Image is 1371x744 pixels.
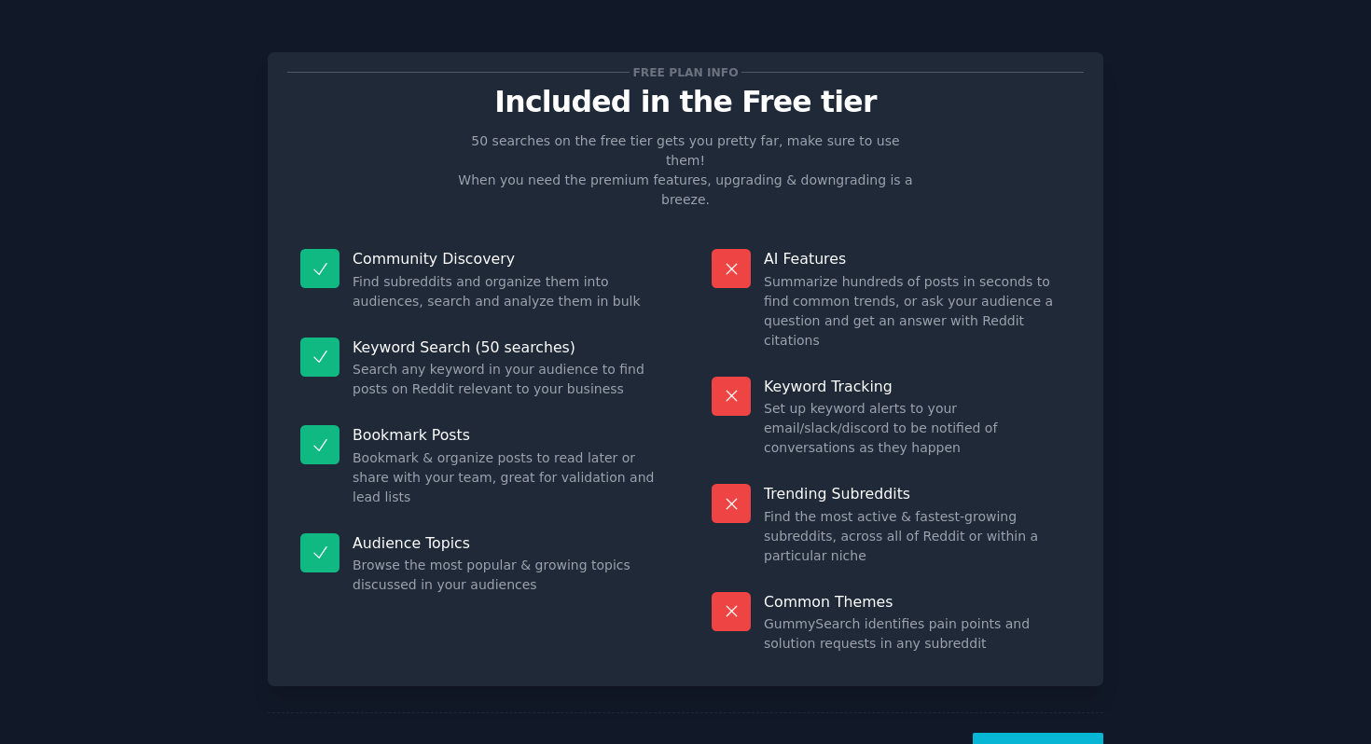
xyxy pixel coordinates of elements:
[353,556,659,595] dd: Browse the most popular & growing topics discussed in your audiences
[353,533,659,553] p: Audience Topics
[764,377,1071,396] p: Keyword Tracking
[353,425,659,445] p: Bookmark Posts
[287,86,1084,118] p: Included in the Free tier
[353,249,659,269] p: Community Discovery
[450,131,921,210] p: 50 searches on the free tier gets you pretty far, make sure to use them! When you need the premiu...
[353,338,659,357] p: Keyword Search (50 searches)
[764,484,1071,503] p: Trending Subreddits
[630,62,741,82] span: Free plan info
[764,507,1071,566] dd: Find the most active & fastest-growing subreddits, across all of Reddit or within a particular niche
[353,272,659,311] dd: Find subreddits and organize them into audiences, search and analyze them in bulk
[764,399,1071,458] dd: Set up keyword alerts to your email/slack/discord to be notified of conversations as they happen
[764,272,1071,351] dd: Summarize hundreds of posts in seconds to find common trends, or ask your audience a question and...
[764,249,1071,269] p: AI Features
[764,614,1071,654] dd: GummySearch identifies pain points and solution requests in any subreddit
[353,448,659,507] dd: Bookmark & organize posts to read later or share with your team, great for validation and lead lists
[353,360,659,399] dd: Search any keyword in your audience to find posts on Reddit relevant to your business
[764,592,1071,612] p: Common Themes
